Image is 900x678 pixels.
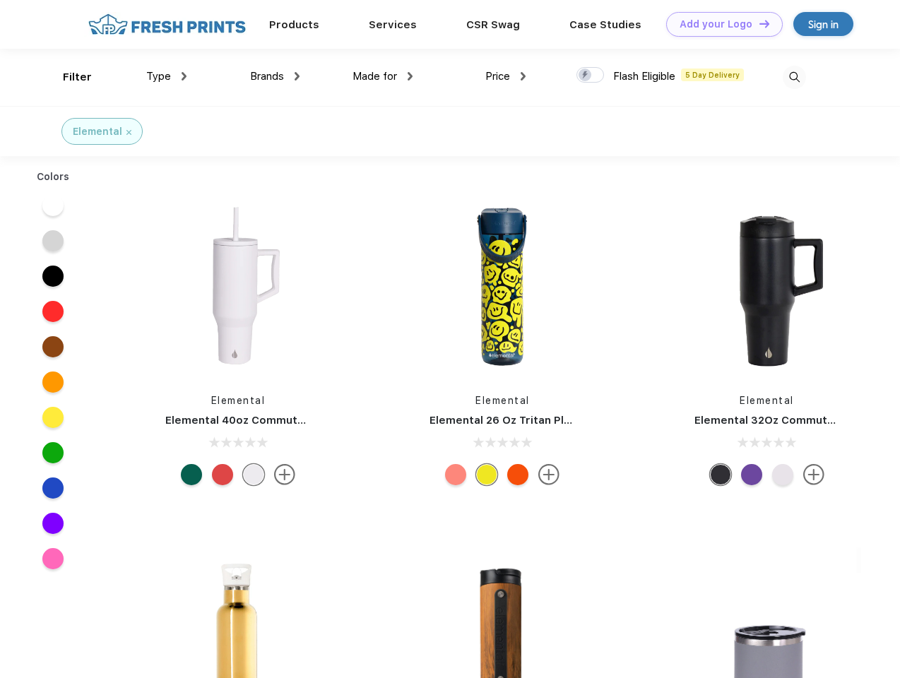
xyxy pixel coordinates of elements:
img: dropdown.png [521,72,526,81]
a: Elemental [740,395,794,406]
img: filter_cancel.svg [126,130,131,135]
img: func=resize&h=266 [673,191,861,379]
a: CSR Swag [466,18,520,31]
img: func=resize&h=266 [144,191,332,379]
div: Cotton candy [445,464,466,485]
img: dropdown.png [182,72,186,81]
a: Elemental 32Oz Commuter Tumbler [694,414,887,427]
a: Elemental 26 Oz Tritan Plastic Water Bottle [430,414,663,427]
div: Black [710,464,731,485]
span: Made for [353,70,397,83]
a: Services [369,18,417,31]
span: 5 Day Delivery [681,69,744,81]
a: Products [269,18,319,31]
div: Add your Logo [680,18,752,30]
a: Elemental [475,395,530,406]
img: fo%20logo%202.webp [84,12,250,37]
img: DT [759,20,769,28]
img: more.svg [538,464,559,485]
img: dropdown.png [295,72,300,81]
div: Good Vibes [507,464,528,485]
div: Matte White [772,464,793,485]
div: Colors [26,169,81,184]
span: Flash Eligible [613,70,675,83]
img: more.svg [803,464,824,485]
img: more.svg [274,464,295,485]
a: Elemental [211,395,266,406]
div: White [243,464,264,485]
img: desktop_search.svg [783,66,806,89]
div: Sign in [808,16,839,32]
img: func=resize&h=266 [408,191,596,379]
a: Sign in [793,12,853,36]
div: Purple [741,464,762,485]
a: Elemental 40oz Commuter Tumbler [165,414,357,427]
div: Elemental [73,124,122,139]
div: Red [212,464,233,485]
span: Brands [250,70,284,83]
img: dropdown.png [408,72,413,81]
div: Filter [63,69,92,85]
div: Smiley Melt [476,464,497,485]
div: Forest Green [181,464,202,485]
span: Type [146,70,171,83]
span: Price [485,70,510,83]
